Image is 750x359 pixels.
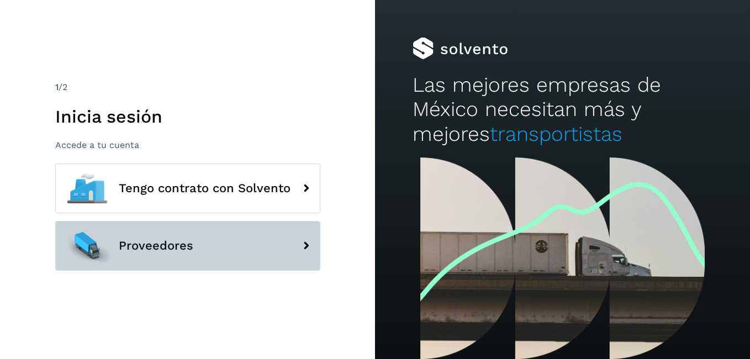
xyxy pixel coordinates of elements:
[119,182,291,195] span: Tengo contrato con Solvento
[55,163,320,213] button: Tengo contrato con Solvento
[119,239,193,252] span: Proveedores
[490,122,622,146] span: transportistas
[413,73,712,146] h2: Las mejores empresas de México necesitan más y mejores
[55,140,320,150] p: Accede a tu cuenta
[55,82,59,92] span: 1
[55,106,320,127] h1: Inicia sesión
[55,81,320,94] div: /2
[55,221,320,271] button: Proveedores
